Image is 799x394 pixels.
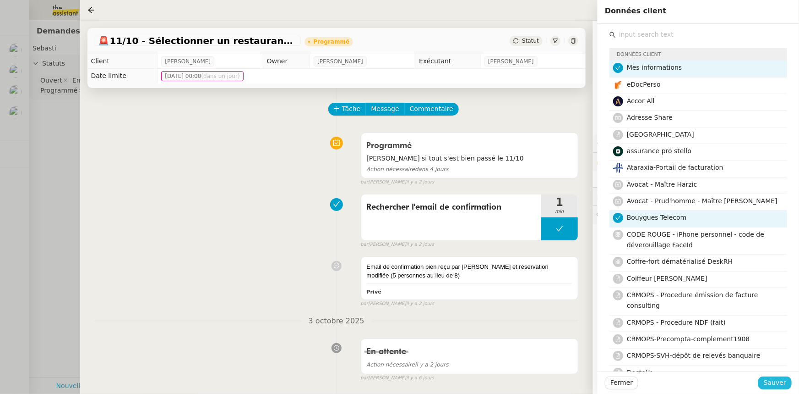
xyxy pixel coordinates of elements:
[98,36,297,45] span: 11/10 - Sélectionner un restaurant à [GEOGRAPHIC_DATA] RER B
[314,39,350,44] div: Programmé
[613,80,623,90] img: v2.edocperso.fr
[627,131,694,138] span: [GEOGRAPHIC_DATA]
[98,35,110,46] span: 🚨
[361,300,369,308] span: par
[627,335,750,343] span: CRMOPS-Precompta-complement1908
[593,206,799,224] div: 💬Commentaires 3
[613,163,623,173] img: ataraxia-formations.com
[317,57,363,66] span: [PERSON_NAME]
[367,361,415,368] span: Action nécessaire
[406,241,434,249] span: il y a 2 jours
[361,241,369,249] span: par
[627,164,723,171] span: Ataraxia-Portail de facturation
[361,374,435,382] small: [PERSON_NAME]
[541,208,578,216] span: min
[488,57,534,66] span: [PERSON_NAME]
[367,262,572,280] div: Email de confirmation bien reçu par [PERSON_NAME] et réservation modifiée (5 personnes au lieu de 8)
[627,319,726,326] span: CRMOPS - Procedure NDF (fait)
[627,147,691,155] span: assurance pro stello
[610,377,633,388] span: Fermer
[627,64,682,71] span: Mes informations
[627,291,758,309] span: CRMOPS - Procedure émission de facture consulting
[627,369,653,376] span: Doctolib
[758,377,792,389] button: Sauver
[613,96,623,106] img: login.accor.com
[605,377,638,389] button: Fermer
[522,38,539,44] span: Statut
[404,103,459,116] button: Commentaire
[406,300,434,308] span: il y a 2 jours
[627,181,697,188] span: Avocat - Maître Harzic
[263,54,310,69] td: Owner
[165,57,211,66] span: [PERSON_NAME]
[609,48,787,61] div: Données client
[593,153,799,171] div: 🔐Données client
[361,241,435,249] small: [PERSON_NAME]
[627,97,655,105] span: Accor All
[367,153,572,164] span: [PERSON_NAME] si tout s'est bien passé le 11/10
[597,156,656,167] span: 🔐
[367,361,449,368] span: il y a 2 jours
[87,69,158,83] td: Date limite
[605,6,666,15] span: Données client
[342,104,361,114] span: Tâche
[367,348,407,356] span: En attente
[627,258,733,265] span: Coffre-fort dématérialisé DeskRH
[406,178,434,186] span: il y a 2 jours
[365,103,404,116] button: Message
[597,138,644,149] span: ⚙️
[613,146,623,156] img: app.stello.eu
[361,374,369,382] span: par
[328,103,366,116] button: Tâche
[627,197,777,205] span: Avocat - Prud'homme - Maître [PERSON_NAME]
[627,352,761,359] span: CRMOPS-SVH-dépôt de relevés banquaire
[201,73,239,79] span: (dans un jour)
[367,166,415,172] span: Action nécessaire
[87,54,158,69] td: Client
[406,374,434,382] span: il y a 6 jours
[597,211,672,218] span: 💬
[764,377,786,388] span: Sauver
[367,200,536,214] span: Rechercher l'email de confirmation
[593,134,799,152] div: ⚙️Procédures
[627,275,707,282] span: Coiffeur [PERSON_NAME]
[541,197,578,208] span: 1
[361,178,435,186] small: [PERSON_NAME]
[410,104,453,114] span: Commentaire
[415,54,481,69] td: Exécutant
[627,81,661,88] span: eDocPerso
[627,114,673,121] span: Adresse Share
[301,315,372,327] span: 3 octobre 2025
[627,231,764,249] span: CODE ROUGE - iPhone personnel - code de déverouillage FaceId
[367,142,412,150] span: Programmé
[371,104,399,114] span: Message
[593,188,799,205] div: ⏲️Tâches 62:39
[367,289,381,295] b: Privé
[616,28,787,41] input: input search text
[367,166,449,172] span: dans 4 jours
[165,72,239,81] span: [DATE] 00:00
[627,214,687,221] span: Bouygues Telecom
[597,193,663,200] span: ⏲️
[361,178,369,186] span: par
[361,300,435,308] small: [PERSON_NAME]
